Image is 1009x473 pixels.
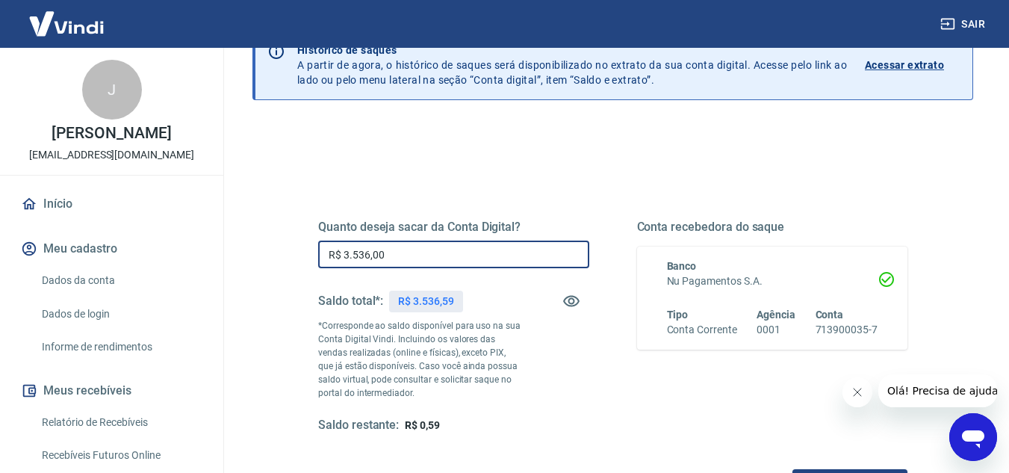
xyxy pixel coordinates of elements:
span: Conta [816,309,844,321]
span: R$ 0,59 [405,419,440,431]
p: [PERSON_NAME] [52,126,171,141]
a: Recebíveis Futuros Online [36,440,205,471]
p: R$ 3.536,59 [398,294,453,309]
p: [EMAIL_ADDRESS][DOMAIN_NAME] [29,147,194,163]
iframe: Fechar mensagem [842,377,872,407]
img: Vindi [18,1,115,46]
button: Meus recebíveis [18,374,205,407]
a: Informe de rendimentos [36,332,205,362]
span: Tipo [667,309,689,321]
h6: Conta Corrente [667,322,737,338]
h5: Saldo restante: [318,418,399,433]
span: Banco [667,260,697,272]
a: Dados de login [36,299,205,330]
iframe: Botão para abrir a janela de mensagens [949,413,997,461]
span: Olá! Precisa de ajuda? [9,10,125,22]
p: Acessar extrato [865,58,944,72]
p: Histórico de saques [297,43,847,58]
a: Dados da conta [36,265,205,296]
a: Relatório de Recebíveis [36,407,205,438]
p: *Corresponde ao saldo disponível para uso na sua Conta Digital Vindi. Incluindo os valores das ve... [318,319,521,400]
h6: 713900035-7 [816,322,878,338]
a: Acessar extrato [865,43,960,87]
h5: Saldo total*: [318,294,383,309]
button: Meu cadastro [18,232,205,265]
h6: 0001 [757,322,795,338]
button: Sair [937,10,991,38]
h6: Nu Pagamentos S.A. [667,273,878,289]
h5: Conta recebedora do saque [637,220,908,235]
iframe: Mensagem da empresa [878,374,997,407]
div: J [82,60,142,120]
p: A partir de agora, o histórico de saques será disponibilizado no extrato da sua conta digital. Ac... [297,43,847,87]
h5: Quanto deseja sacar da Conta Digital? [318,220,589,235]
a: Início [18,188,205,220]
span: Agência [757,309,795,321]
